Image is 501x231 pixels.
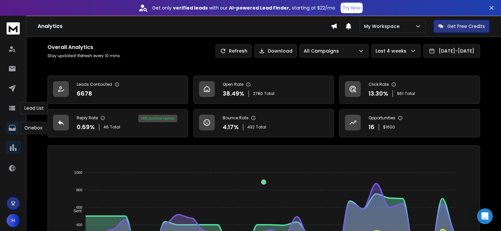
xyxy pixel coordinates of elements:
p: 4.17 % [223,123,239,132]
strong: AI-powered Lead Finder, [229,5,291,11]
p: Click Rate [369,82,389,87]
p: 13.30 % [369,89,388,98]
p: 0.69 % [77,123,95,132]
a: Reply Rate0.69%46Total35% positive replies [47,109,188,137]
span: Total [405,91,415,96]
span: Total [264,91,274,96]
p: $ 1600 [383,125,395,130]
button: [DATE]-[DATE] [423,44,480,58]
p: Download [268,48,292,54]
span: 2780 [253,91,263,96]
tspan: 600 [76,205,82,209]
p: Refresh [229,48,247,54]
button: Refresh [215,44,252,58]
span: Sent [69,209,82,213]
h1: Overall Analytics [47,43,121,51]
p: Get Free Credits [447,23,485,30]
p: 6678 [77,89,92,98]
p: My Workspace [364,23,402,30]
button: Download [254,44,297,58]
p: Reply Rate [77,115,98,121]
p: Opportunities [369,115,395,121]
p: Last 4 weeks [376,48,409,54]
img: logo [7,22,20,35]
a: Opportunities16$1600 [339,109,480,137]
p: Bounce Rate [223,115,248,121]
span: 46 [103,125,109,130]
tspan: 800 [76,188,82,192]
p: 16 [369,123,375,132]
p: Try Now [343,5,361,11]
span: Total [110,125,120,130]
strong: verified leads [173,5,208,11]
p: Leads Contacted [77,82,112,87]
button: Try Now [341,3,363,13]
button: H [7,214,20,227]
div: Open Intercom Messenger [477,208,493,224]
button: Get Free Credits [433,20,489,33]
tspan: 1000 [74,171,82,174]
a: Click Rate13.30%961Total [339,76,480,104]
a: Bounce Rate4.17%432Total [193,109,334,137]
div: Onebox [20,122,47,134]
h1: Analytics [38,22,331,30]
p: Get only with our starting at $22/mo [152,5,335,11]
p: 38.49 % [223,89,244,98]
div: 35 % positive replies [138,115,177,122]
span: 432 [247,125,255,130]
a: Open Rate38.49%2780Total [193,76,334,104]
p: All Campaigns [304,48,342,54]
span: Total [256,125,266,130]
p: Stay updated! Refresh every 10 mins. [47,53,121,58]
div: Lead List [20,102,48,114]
span: 961 [397,91,404,96]
tspan: 400 [76,222,82,226]
a: Leads Contacted6678 [47,76,188,104]
p: Open Rate [223,82,243,87]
